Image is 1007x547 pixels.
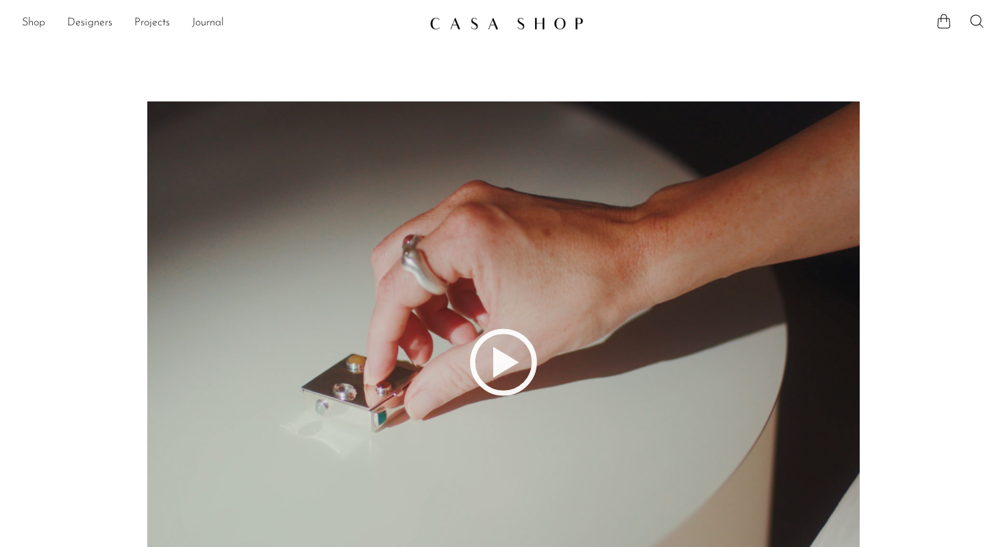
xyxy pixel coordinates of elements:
ul: NEW HEADER MENU [22,12,419,35]
a: Designers [67,14,112,32]
nav: Desktop navigation [22,12,419,35]
a: Projects [134,14,170,32]
a: Shop [22,14,45,32]
a: Journal [192,14,224,32]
